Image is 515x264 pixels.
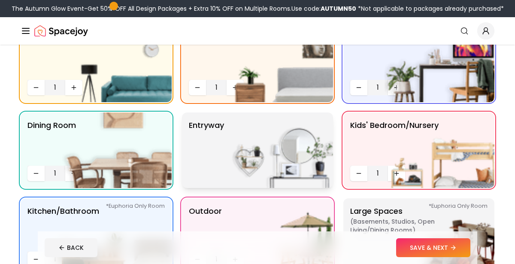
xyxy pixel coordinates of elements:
img: Living Room [62,27,172,102]
p: entryway [189,119,224,181]
div: The Autumn Glow Event-Get 50% OFF All Design Packages + Extra 10% OFF on Multiple Rooms. [12,4,504,13]
img: Kids' Bedroom/Nursery [385,112,494,188]
nav: Global [21,17,494,45]
button: Decrease quantity [27,166,45,181]
span: *Not applicable to packages already purchased* [356,4,504,13]
button: Decrease quantity [350,166,367,181]
span: 1 [48,82,62,93]
p: Dining Room [27,119,76,162]
p: Kitchen/Bathroom [27,205,99,248]
span: Use code: [291,4,356,13]
a: Spacejoy [34,22,88,39]
p: Outdoor [189,205,222,248]
button: Decrease quantity [27,80,45,95]
img: Office [385,27,494,102]
img: Bedroom [223,27,333,102]
span: 1 [371,82,385,93]
img: Dining Room [62,112,172,188]
span: ( Basements, Studios, Open living/dining rooms ) [350,217,457,234]
p: Kids' Bedroom/Nursery [350,119,439,162]
button: Decrease quantity [350,80,367,95]
p: Living Room [27,33,73,76]
p: Office [350,33,374,76]
span: 1 [48,168,62,179]
img: entryway [223,112,333,188]
button: BACK [45,238,97,257]
img: Spacejoy Logo [34,22,88,39]
span: 1 [371,168,385,179]
button: Decrease quantity [189,80,206,95]
b: AUTUMN50 [321,4,356,13]
p: Bedroom [189,33,224,76]
button: SAVE & NEXT [396,238,470,257]
span: 1 [209,82,223,93]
